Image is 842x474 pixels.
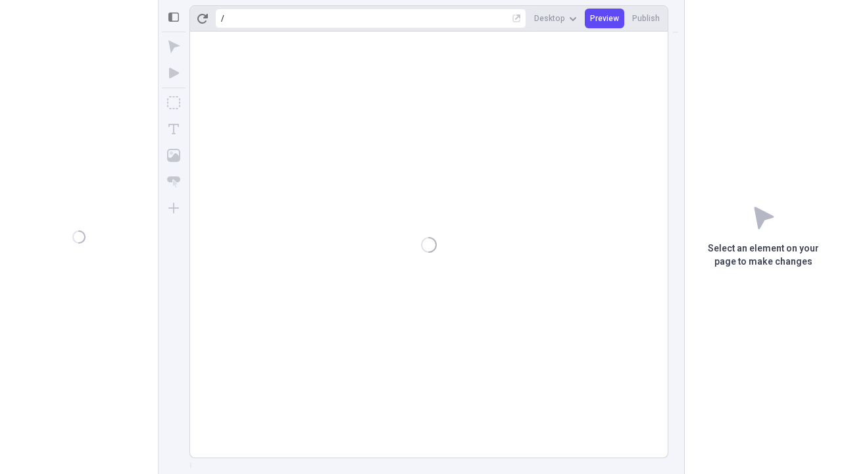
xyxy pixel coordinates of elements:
[529,9,582,28] button: Desktop
[632,13,660,24] span: Publish
[685,242,842,269] p: Select an element on your page to make changes
[162,170,186,194] button: Button
[221,13,224,24] div: /
[162,144,186,167] button: Image
[585,9,624,28] button: Preview
[590,13,619,24] span: Preview
[627,9,665,28] button: Publish
[162,91,186,115] button: Box
[534,13,565,24] span: Desktop
[162,117,186,141] button: Text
